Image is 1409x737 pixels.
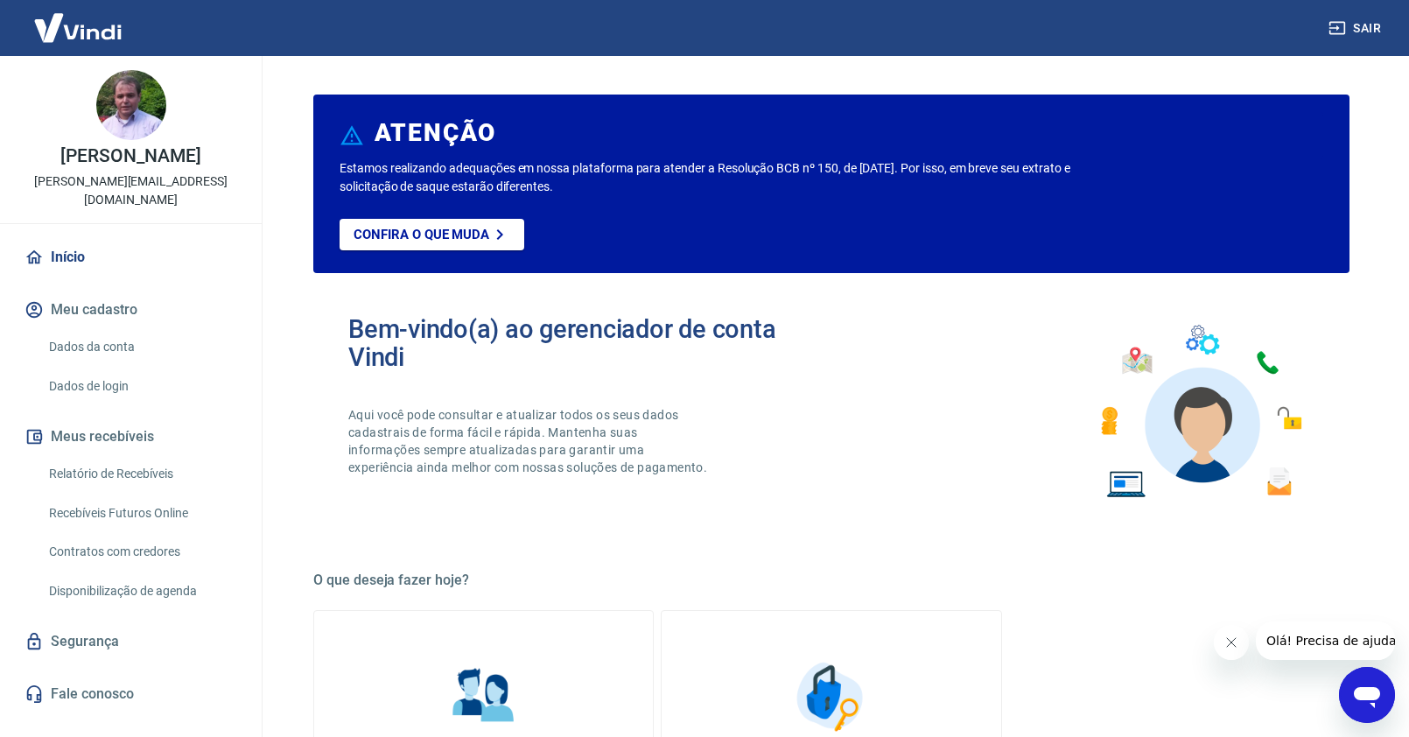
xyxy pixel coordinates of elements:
[21,238,241,277] a: Início
[348,315,831,371] h2: Bem-vindo(a) ao gerenciador de conta Vindi
[340,159,1126,196] p: Estamos realizando adequações em nossa plataforma para atender a Resolução BCB nº 150, de [DATE]....
[42,534,241,570] a: Contratos com credores
[21,1,135,54] img: Vindi
[313,572,1349,589] h5: O que deseja fazer hoje?
[1256,621,1395,660] iframe: Mensagem da empresa
[1339,667,1395,723] iframe: Botão para abrir a janela de mensagens
[21,675,241,713] a: Fale conosco
[42,456,241,492] a: Relatório de Recebíveis
[1214,625,1249,660] iframe: Fechar mensagem
[21,291,241,329] button: Meu cadastro
[340,219,524,250] a: Confira o que muda
[1085,315,1314,509] img: Imagem de um avatar masculino com diversos icones exemplificando as funcionalidades do gerenciado...
[1325,12,1388,45] button: Sair
[96,70,166,140] img: 4b74dfa4-b100-4a2e-b8df-61caf4315b77.jpeg
[14,172,248,209] p: [PERSON_NAME][EMAIL_ADDRESS][DOMAIN_NAME]
[42,495,241,531] a: Recebíveis Futuros Online
[375,124,496,142] h6: ATENÇÃO
[60,147,200,165] p: [PERSON_NAME]
[348,406,711,476] p: Aqui você pode consultar e atualizar todos os seus dados cadastrais de forma fácil e rápida. Mant...
[21,622,241,661] a: Segurança
[42,329,241,365] a: Dados da conta
[21,418,241,456] button: Meus recebíveis
[42,368,241,404] a: Dados de login
[11,12,147,26] span: Olá! Precisa de ajuda?
[354,227,489,242] p: Confira o que muda
[42,573,241,609] a: Disponibilização de agenda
